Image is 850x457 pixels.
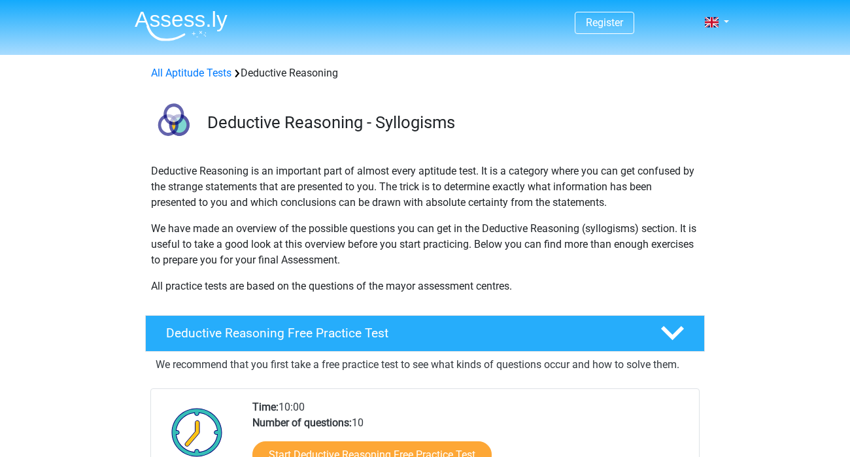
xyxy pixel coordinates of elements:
h3: Deductive Reasoning - Syllogisms [207,112,694,133]
a: All Aptitude Tests [151,67,231,79]
b: Time: [252,401,279,413]
a: Deductive Reasoning Free Practice Test [140,315,710,352]
p: We have made an overview of the possible questions you can get in the Deductive Reasoning (syllog... [151,221,699,268]
a: Register [586,16,623,29]
div: Deductive Reasoning [146,65,704,81]
h4: Deductive Reasoning Free Practice Test [166,326,639,341]
b: Number of questions: [252,416,352,429]
img: deductive reasoning [146,97,201,152]
img: Assessly [135,10,228,41]
p: All practice tests are based on the questions of the mayor assessment centres. [151,279,699,294]
p: Deductive Reasoning is an important part of almost every aptitude test. It is a category where yo... [151,163,699,211]
p: We recommend that you first take a free practice test to see what kinds of questions occur and ho... [156,357,694,373]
